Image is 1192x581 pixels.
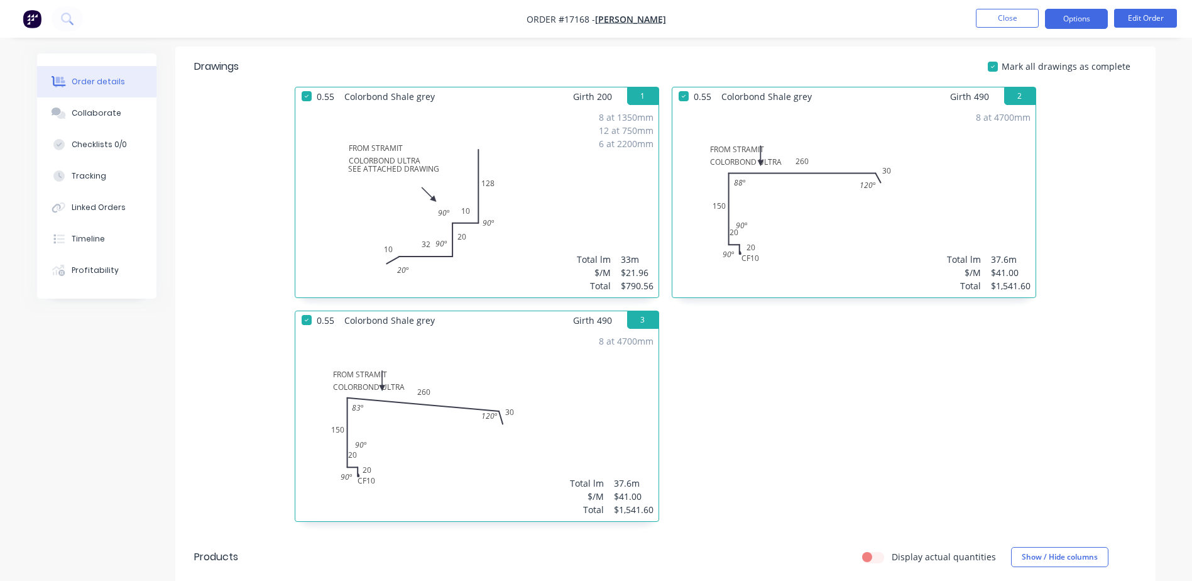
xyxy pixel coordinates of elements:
[1004,87,1036,105] button: 2
[1002,60,1130,73] span: Mark all drawings as complete
[614,490,653,503] div: $41.00
[627,87,659,105] button: 1
[72,233,105,245] div: Timeline
[950,87,989,106] span: Girth 490
[527,13,595,25] span: Order #17168 -
[72,265,119,276] div: Profitability
[947,266,981,279] div: $/M
[577,279,611,292] div: Total
[72,139,127,150] div: Checklists 0/0
[1045,9,1108,29] button: Options
[37,223,156,255] button: Timeline
[573,87,612,106] span: Girth 200
[716,87,817,106] span: Colorbond Shale grey
[312,311,339,329] span: 0.55
[947,279,981,292] div: Total
[339,311,440,329] span: Colorbond Shale grey
[37,255,156,286] button: Profitability
[627,311,659,329] button: 3
[570,503,604,516] div: Total
[672,106,1036,297] div: FROM STRAMITCOLORBOND ULTRACF1020201502603088º120º90º90º8 at 4700mmTotal lm$/MTotal37.6m$41.00$1,...
[37,66,156,97] button: Order details
[621,266,653,279] div: $21.96
[947,253,981,266] div: Total lm
[570,490,604,503] div: $/M
[72,170,106,182] div: Tracking
[614,477,653,490] div: 37.6m
[37,160,156,192] button: Tracking
[72,108,121,119] div: Collaborate
[570,477,604,490] div: Total lm
[621,253,653,266] div: 33m
[72,202,126,213] div: Linked Orders
[1114,9,1177,28] button: Edit Order
[689,87,716,106] span: 0.55
[577,266,611,279] div: $/M
[976,111,1031,124] div: 8 at 4700mm
[23,9,41,28] img: Factory
[599,137,653,150] div: 6 at 2200mm
[599,335,653,348] div: 8 at 4700mm
[599,124,653,137] div: 12 at 750mm
[595,13,666,25] a: [PERSON_NAME]
[194,550,238,565] div: Products
[991,253,1031,266] div: 37.6m
[991,266,1031,279] div: $41.00
[573,311,612,329] span: Girth 490
[72,76,125,87] div: Order details
[991,279,1031,292] div: $1,541.60
[37,129,156,160] button: Checklists 0/0
[599,111,653,124] div: 8 at 1350mm
[1011,547,1108,567] button: Show / Hide columns
[577,253,611,266] div: Total lm
[892,550,996,563] label: Display actual quantities
[339,87,440,106] span: Colorbond Shale grey
[976,9,1039,28] button: Close
[194,59,239,74] div: Drawings
[621,279,653,292] div: $790.56
[295,106,659,297] div: FROM STRAMITCOLORBOND ULTRASEE ATTACHED DRAWING1032201012890º90º90º20º8 at 1350mm12 at 750mm6 at ...
[312,87,339,106] span: 0.55
[37,97,156,129] button: Collaborate
[295,329,659,521] div: FROM STRAMITCOLORBOND ULTRACF1020201502603083º120º90º90º8 at 4700mmTotal lm$/MTotal37.6m$41.00$1,...
[37,192,156,223] button: Linked Orders
[614,503,653,516] div: $1,541.60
